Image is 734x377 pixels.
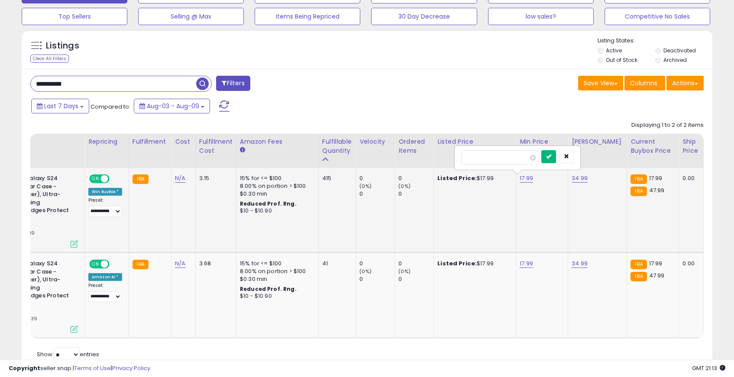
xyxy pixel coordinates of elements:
[520,259,533,268] a: 17.99
[649,259,663,267] span: 17.99
[199,137,233,155] div: Fulfillment Cost
[44,102,78,110] span: Last 7 Days
[666,76,704,90] button: Actions
[90,261,101,268] span: ON
[133,174,149,184] small: FBA
[359,268,372,275] small: (0%)
[572,174,588,183] a: 34.99
[112,364,150,372] a: Privacy Policy
[240,293,312,300] div: $10 - $10.90
[359,190,394,198] div: 0
[398,260,433,267] div: 0
[649,186,665,194] span: 47.99
[488,8,594,25] button: low sales?
[240,174,312,182] div: 15% for <= $100
[682,174,697,182] div: 0.00
[624,76,665,90] button: Columns
[9,364,40,372] strong: Copyright
[31,99,89,113] button: Last 7 Days
[692,364,725,372] span: 2025-08-17 21:13 GMT
[598,37,712,45] p: Listing States:
[322,260,349,267] div: 41
[682,260,697,267] div: 0.00
[175,137,192,146] div: Cost
[631,260,647,269] small: FBA
[199,174,230,182] div: 3.15
[631,174,647,184] small: FBA
[630,79,657,87] span: Columns
[631,137,675,155] div: Current Buybox Price
[359,137,391,146] div: Velocity
[649,271,665,280] span: 47.99
[37,350,99,358] span: Show: entries
[9,364,150,373] div: seller snap | |
[578,76,623,90] button: Save View
[240,182,312,190] div: 8.00% on portion > $100
[240,190,312,198] div: $0.30 min
[359,174,394,182] div: 0
[520,137,564,146] div: Min Price
[133,137,168,146] div: Fulfillment
[240,260,312,267] div: 15% for <= $100
[437,174,509,182] div: $17.99
[240,267,312,275] div: 8.00% on portion > $100
[572,259,588,268] a: 34.99
[88,137,125,146] div: Repricing
[240,207,312,215] div: $10 - $10.90
[606,56,637,64] label: Out of Stock
[682,137,700,155] div: Ship Price
[398,268,411,275] small: (0%)
[322,174,349,182] div: 415
[398,174,433,182] div: 0
[147,102,199,110] span: Aug-03 - Aug-09
[216,76,250,91] button: Filters
[108,261,122,268] span: OFF
[22,8,127,25] button: Top Sellers
[88,197,122,217] div: Preset:
[175,174,185,183] a: N/A
[138,8,244,25] button: Selling @ Max
[133,260,149,269] small: FBA
[322,137,352,155] div: Fulfillable Quantity
[437,137,512,146] div: Listed Price
[631,121,704,129] div: Displaying 1 to 2 of 2 items
[371,8,477,25] button: 30 Day Decrease
[240,285,297,293] b: Reduced Prof. Rng.
[240,275,312,283] div: $0.30 min
[240,146,245,154] small: Amazon Fees.
[359,260,394,267] div: 0
[46,40,79,52] h5: Listings
[108,175,122,183] span: OFF
[631,187,647,196] small: FBA
[663,56,687,64] label: Archived
[240,137,315,146] div: Amazon Fees
[572,137,623,146] div: [PERSON_NAME]
[606,47,622,54] label: Active
[240,200,297,207] b: Reduced Prof. Rng.
[398,183,411,190] small: (0%)
[398,190,433,198] div: 0
[649,174,663,182] span: 17.99
[398,275,433,283] div: 0
[175,259,185,268] a: N/A
[663,47,696,54] label: Deactivated
[88,188,122,196] div: Win BuyBox *
[437,174,477,182] b: Listed Price:
[74,364,111,372] a: Terms of Use
[88,283,122,302] div: Preset:
[605,8,710,25] button: Competitive No Sales
[134,99,210,113] button: Aug-03 - Aug-09
[359,183,372,190] small: (0%)
[255,8,360,25] button: Items Being Repriced
[88,273,122,281] div: Amazon AI *
[437,260,509,267] div: $17.99
[520,174,533,183] a: 17.99
[30,55,69,63] div: Clear All Filters
[359,275,394,283] div: 0
[631,272,647,281] small: FBA
[199,260,230,267] div: 3.68
[398,137,430,155] div: Ordered Items
[91,103,130,111] span: Compared to:
[437,259,477,267] b: Listed Price:
[90,175,101,183] span: ON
